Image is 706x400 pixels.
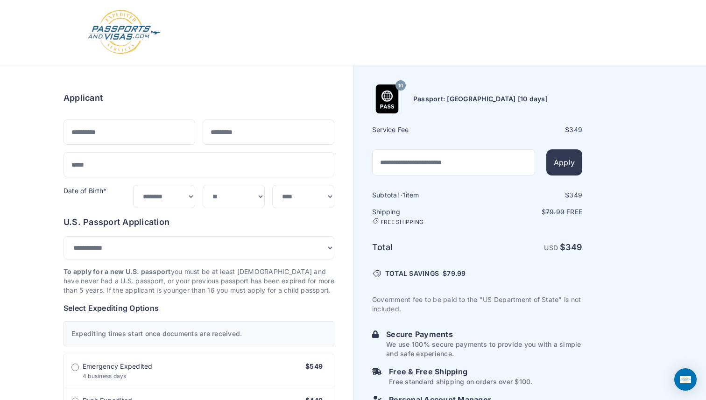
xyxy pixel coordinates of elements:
[381,218,424,226] span: FREE SHIPPING
[64,321,334,346] div: Expediting times start once documents are received.
[566,208,582,216] span: Free
[372,125,476,134] h6: Service Fee
[372,190,476,200] h6: Subtotal · item
[569,191,582,199] span: 349
[373,84,402,113] img: Product Name
[64,267,334,295] p: you must be at least [DEMOGRAPHIC_DATA] and have never had a U.S. passport, or your previous pass...
[83,372,127,379] span: 4 business days
[569,126,582,133] span: 349
[398,80,403,92] span: 10
[372,241,476,254] h6: Total
[402,191,405,199] span: 1
[386,340,582,358] p: We use 100% secure payments to provide you with a simple and safe experience.
[64,91,103,105] h6: Applicant
[478,190,582,200] div: $
[305,362,323,370] span: $549
[64,187,106,195] label: Date of Birth*
[389,377,532,386] p: Free standard shipping on orders over $100.
[565,242,582,252] span: 349
[544,244,558,252] span: USD
[64,216,334,229] h6: U.S. Passport Application
[443,269,466,278] span: $
[560,242,582,252] strong: $
[64,267,171,275] strong: To apply for a new U.S. passport
[389,366,532,377] h6: Free & Free Shipping
[447,269,466,277] span: 79.99
[674,368,697,391] div: Open Intercom Messenger
[413,94,548,104] h6: Passport: [GEOGRAPHIC_DATA] [10 days]
[478,207,582,217] p: $
[372,295,582,314] p: Government fee to be paid to the "US Department of State" is not included.
[478,125,582,134] div: $
[87,9,161,56] img: Logo
[386,329,582,340] h6: Secure Payments
[546,208,565,216] span: 79.99
[83,362,153,371] span: Emergency Expedited
[372,207,476,226] h6: Shipping
[546,149,582,175] button: Apply
[64,302,334,314] h6: Select Expediting Options
[385,269,439,278] span: TOTAL SAVINGS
